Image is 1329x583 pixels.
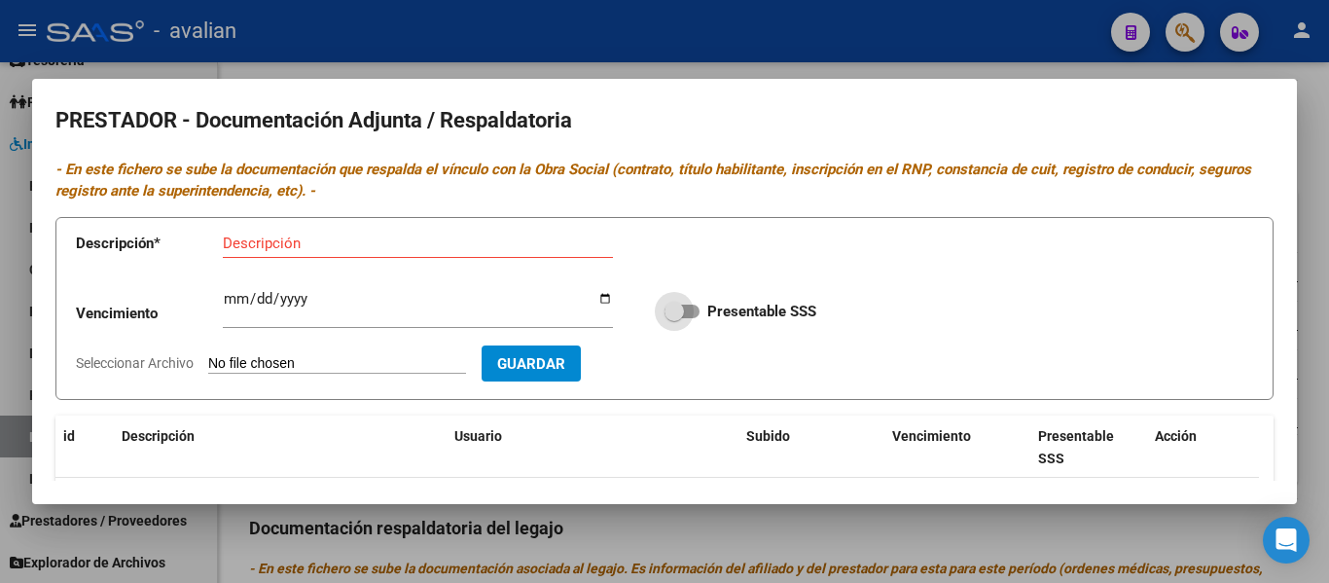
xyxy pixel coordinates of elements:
[114,416,447,480] datatable-header-cell: Descripción
[447,416,738,480] datatable-header-cell: Usuario
[1038,428,1114,466] span: Presentable SSS
[76,355,194,371] span: Seleccionar Archivo
[707,303,816,320] strong: Presentable SSS
[497,355,565,373] span: Guardar
[746,428,790,444] span: Subido
[1030,416,1147,480] datatable-header-cell: Presentable SSS
[738,416,884,480] datatable-header-cell: Subido
[884,416,1030,480] datatable-header-cell: Vencimiento
[76,233,223,255] p: Descripción
[55,416,114,480] datatable-header-cell: id
[1147,416,1244,480] datatable-header-cell: Acción
[55,161,1251,200] i: - En este fichero se sube la documentación que respalda el vínculo con la Obra Social (contrato, ...
[1263,517,1310,564] div: Open Intercom Messenger
[482,346,581,382] button: Guardar
[76,303,223,325] p: Vencimiento
[454,428,502,444] span: Usuario
[892,428,971,444] span: Vencimiento
[1155,428,1197,444] span: Acción
[63,428,75,444] span: id
[55,102,1274,139] h2: PRESTADOR - Documentación Adjunta / Respaldatoria
[122,428,195,444] span: Descripción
